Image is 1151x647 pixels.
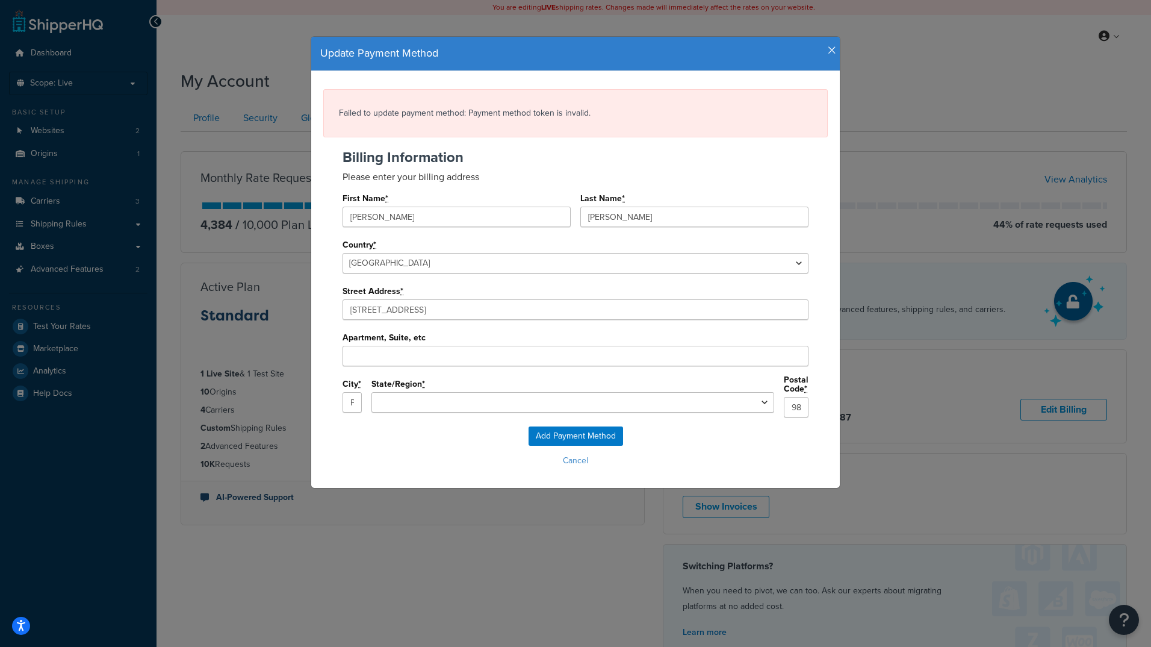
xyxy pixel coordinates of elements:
[804,383,807,395] abbr: required
[422,378,425,390] abbr: required
[323,89,828,137] div: Failed to update payment method: Payment method token is invalid.
[784,375,808,394] label: Postal Code
[622,192,625,205] abbr: required
[358,378,361,390] abbr: required
[320,46,831,61] h4: Update Payment Method
[343,299,808,320] input: Enter a location
[373,239,376,251] abbr: required
[323,452,828,470] button: Cancel
[580,194,625,204] label: Last Name
[385,192,388,205] abbr: required
[343,170,808,184] p: Please enter your billing address
[343,287,404,296] label: Street Address
[371,380,426,389] label: State/Region
[343,194,389,204] label: First Name
[400,285,403,298] abbr: required
[343,149,808,165] h2: Billing Information
[343,240,377,250] label: Country
[529,427,623,446] input: Add Payment Method
[343,380,362,389] label: City
[343,333,426,342] label: Apartment, Suite, etc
